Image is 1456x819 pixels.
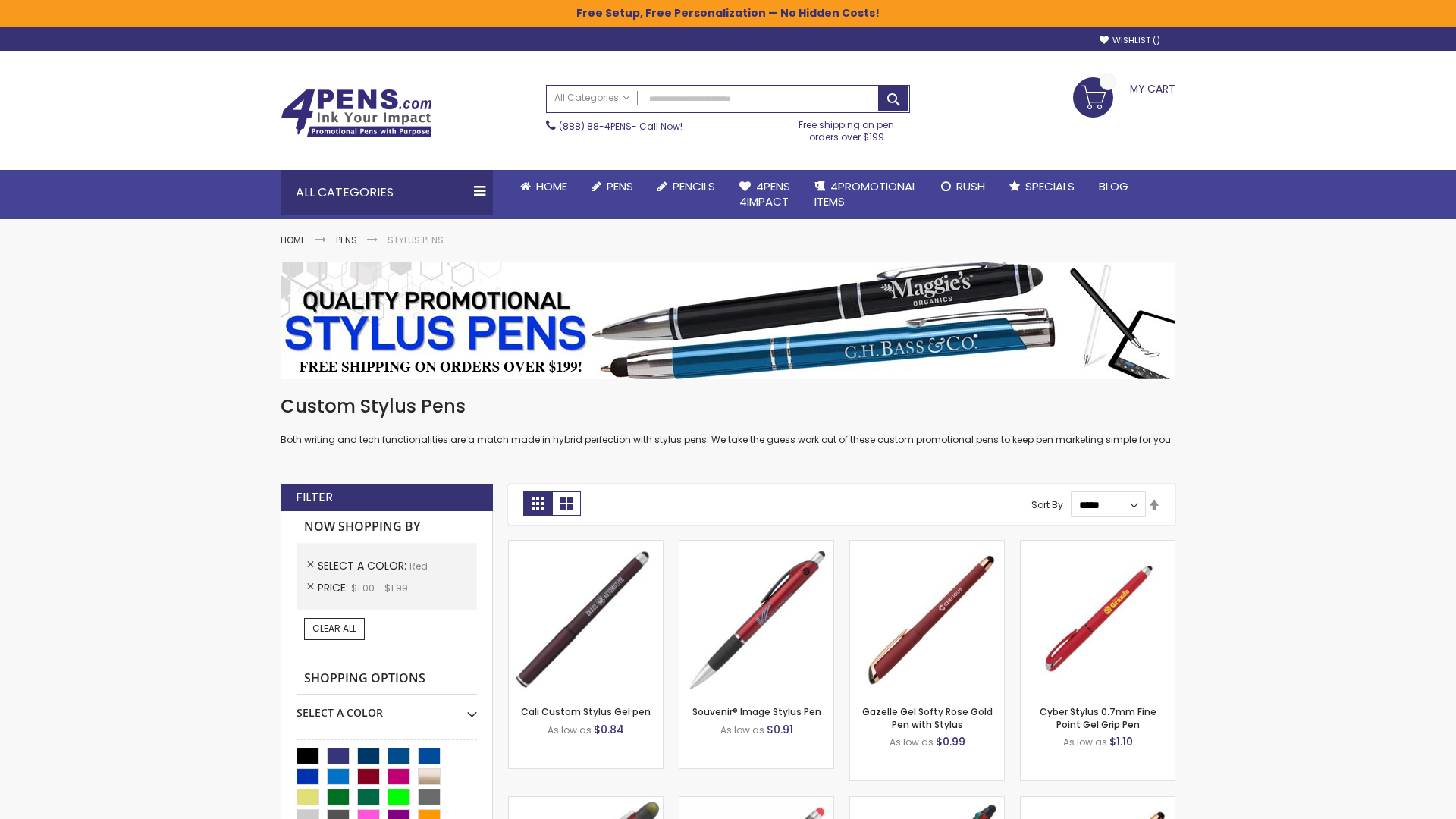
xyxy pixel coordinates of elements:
label: Sort By [1031,498,1063,511]
a: Rush [929,170,997,203]
a: Wishlist [1100,35,1160,46]
a: Gazelle Gel Softy Rose Gold Pen with Stylus-Red [850,540,1004,553]
a: Orbitor 4 Color Assorted Ink Metallic Stylus Pens-Red [850,796,1004,809]
span: 4PROMOTIONAL ITEMS [814,178,917,209]
a: Home [508,170,579,203]
span: - Call Now! [559,120,682,133]
span: $0.99 [936,734,965,749]
span: Rush [956,178,985,194]
a: Islander Softy Gel with Stylus - ColorJet Imprint-Red [679,796,833,809]
span: $0.91 [767,722,793,737]
a: 4Pens4impact [727,170,802,219]
div: All Categories [281,170,493,215]
a: 4PROMOTIONALITEMS [802,170,929,219]
h1: Custom Stylus Pens [281,394,1175,419]
a: Souvenir® Image Stylus Pen-Red [679,540,833,553]
a: All Categories [547,86,638,111]
span: Select A Color [318,558,409,573]
a: (888) 88-4PENS [559,120,632,133]
a: Cyber Stylus 0.7mm Fine Point Gel Grip Pen [1040,705,1156,730]
a: Clear All [304,618,365,639]
span: Red [409,560,428,573]
a: Pencils [645,170,727,203]
span: Specials [1025,178,1075,194]
a: Souvenir® Image Stylus Pen [692,705,821,718]
a: Blog [1087,170,1141,203]
span: $1.00 - $1.99 [351,582,408,595]
strong: Stylus Pens [388,234,444,246]
a: Souvenir® Jalan Highlighter Stylus Pen Combo-Red [509,796,663,809]
a: Pens [579,170,645,203]
a: Cyber Stylus 0.7mm Fine Point Gel Grip Pen-Red [1021,540,1175,553]
span: Pens [607,178,633,194]
span: Pencils [673,178,715,194]
span: As low as [1063,736,1107,748]
span: As low as [720,723,764,736]
span: Clear All [312,622,356,635]
a: Cali Custom Stylus Gel pen [521,705,651,718]
a: Gazelle Gel Softy Rose Gold Pen with Stylus [862,705,993,730]
span: Price [318,580,351,595]
div: Select A Color [297,695,477,720]
img: Stylus Pens [281,262,1175,379]
strong: Grid [523,491,552,516]
a: Pens [336,234,357,246]
a: Home [281,234,306,246]
span: As low as [548,723,591,736]
span: As low as [890,736,934,748]
span: Blog [1099,178,1128,194]
strong: Now Shopping by [297,511,477,543]
a: Specials [997,170,1087,203]
img: Cyber Stylus 0.7mm Fine Point Gel Grip Pen-Red [1021,541,1175,695]
span: $0.84 [594,722,624,737]
img: Gazelle Gel Softy Rose Gold Pen with Stylus-Red [850,541,1004,695]
span: Home [536,178,567,194]
span: All Categories [554,92,630,104]
span: 4Pens 4impact [739,178,790,209]
a: Cali Custom Stylus Gel pen-Red [509,540,663,553]
div: Free shipping on pen orders over $199 [783,113,911,143]
img: Souvenir® Image Stylus Pen-Red [679,541,833,695]
strong: Shopping Options [297,663,477,695]
div: Both writing and tech functionalities are a match made in hybrid perfection with stylus pens. We ... [281,394,1175,447]
a: Gazelle Gel Softy Rose Gold Pen with Stylus - ColorJet-Red [1021,796,1175,809]
span: $1.10 [1109,734,1133,749]
strong: Filter [296,489,333,506]
img: 4Pens Custom Pens and Promotional Products [281,89,432,137]
img: Cali Custom Stylus Gel pen-Red [509,541,663,695]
